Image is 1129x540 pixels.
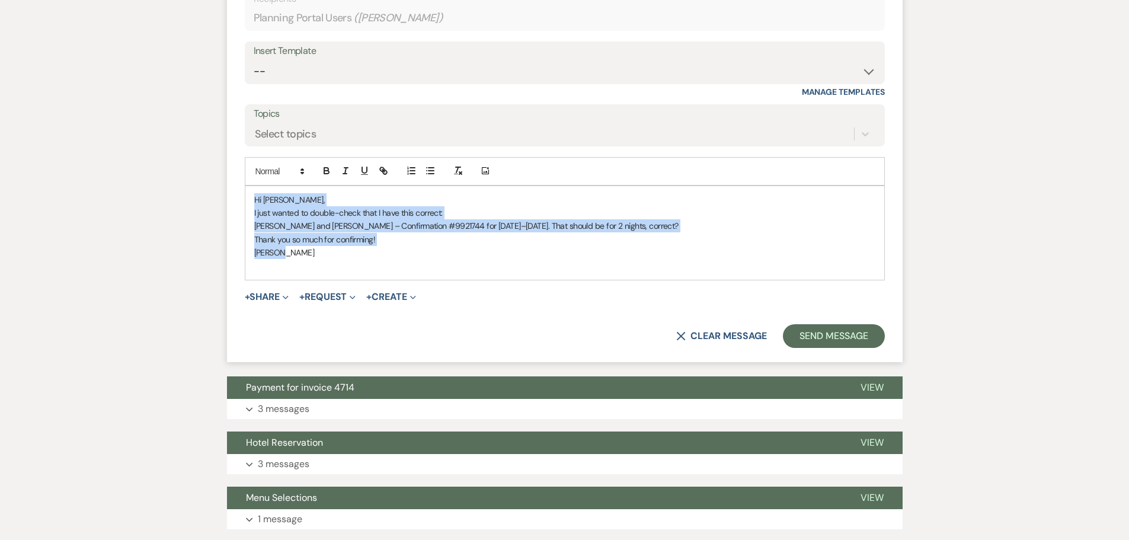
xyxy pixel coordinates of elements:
a: Manage Templates [802,87,885,97]
p: 3 messages [258,401,309,417]
span: View [861,381,884,394]
p: [PERSON_NAME] and [PERSON_NAME] – Confirmation #9921744 for [DATE]–[DATE]. That should be for 2 n... [254,219,875,232]
button: 3 messages [227,454,903,474]
div: Select topics [255,126,316,142]
label: Topics [254,106,876,123]
span: Menu Selections [246,491,317,504]
p: Thank you so much for confirming! [254,233,875,246]
span: View [861,491,884,504]
p: [PERSON_NAME] [254,246,875,259]
button: Payment for invoice 4714 [227,376,842,399]
button: View [842,487,903,509]
span: + [366,292,372,302]
button: 3 messages [227,399,903,419]
span: View [861,436,884,449]
p: I just wanted to double-check that I have this correct: [254,206,875,219]
button: Send Message [783,324,884,348]
div: Insert Template [254,43,876,60]
button: Request [299,292,356,302]
span: + [299,292,305,302]
button: Share [245,292,289,302]
div: Planning Portal Users [254,7,876,30]
span: Payment for invoice 4714 [246,381,354,394]
button: Menu Selections [227,487,842,509]
button: 1 message [227,509,903,529]
button: Create [366,292,415,302]
p: 1 message [258,512,302,527]
button: View [842,432,903,454]
p: 3 messages [258,456,309,472]
button: Clear message [676,331,766,341]
span: + [245,292,250,302]
button: Hotel Reservation [227,432,842,454]
p: Hi [PERSON_NAME], [254,193,875,206]
button: View [842,376,903,399]
span: Hotel Reservation [246,436,323,449]
span: ( [PERSON_NAME] ) [354,10,443,26]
